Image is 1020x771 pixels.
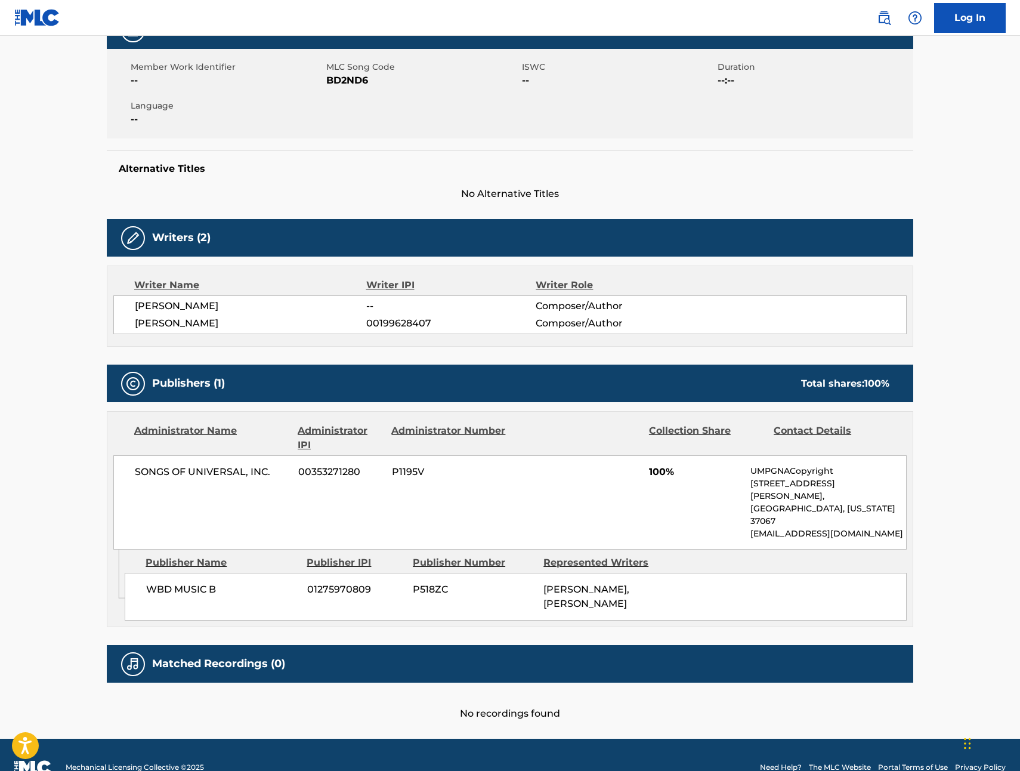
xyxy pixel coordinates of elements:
span: No Alternative Titles [107,187,913,201]
div: Administrator Name [134,424,289,452]
img: Matched Recordings [126,657,140,671]
span: 01275970809 [307,582,404,597]
span: -- [131,73,323,88]
img: Writers [126,231,140,245]
span: BD2ND6 [326,73,519,88]
p: UMPGNACopyright [750,465,906,477]
span: Member Work Identifier [131,61,323,73]
a: Public Search [872,6,896,30]
div: Publisher Name [146,556,298,570]
span: 00199628407 [366,316,536,331]
h5: Matched Recordings (0) [152,657,285,671]
div: Publisher IPI [307,556,404,570]
p: [GEOGRAPHIC_DATA], [US_STATE] 37067 [750,502,906,528]
p: [STREET_ADDRESS][PERSON_NAME], [750,477,906,502]
iframe: Chat Widget [960,714,1020,771]
div: Help [903,6,927,30]
div: Writer IPI [366,278,536,292]
span: ISWC [522,61,715,73]
p: [EMAIL_ADDRESS][DOMAIN_NAME] [750,528,906,540]
span: 00353271280 [298,465,383,479]
span: -- [366,299,536,313]
span: Duration [718,61,910,73]
span: P1195V [392,465,508,479]
div: Dra [964,726,971,761]
div: Contact Details [774,424,889,452]
span: Composer/Author [536,299,690,313]
img: search [877,11,891,25]
span: WBD MUSIC B [146,582,298,597]
span: [PERSON_NAME] [135,316,366,331]
div: No recordings found [107,683,913,721]
span: -- [131,112,323,127]
div: Collection Share [649,424,765,452]
div: Writer Role [536,278,690,292]
span: -- [522,73,715,88]
img: Publishers [126,377,140,391]
img: help [908,11,922,25]
span: 100 % [864,378,889,389]
span: MLC Song Code [326,61,519,73]
div: Total shares: [801,377,889,391]
div: Administrator Number [391,424,507,452]
div: Represented Writers [543,556,665,570]
h5: Alternative Titles [119,163,901,175]
div: Chatt-widget [960,714,1020,771]
span: [PERSON_NAME], [PERSON_NAME] [543,584,629,609]
img: MLC Logo [14,9,60,26]
a: Log In [934,3,1006,33]
span: Language [131,100,323,112]
h5: Publishers (1) [152,377,225,390]
span: Composer/Author [536,316,690,331]
div: Administrator IPI [298,424,382,452]
span: [PERSON_NAME] [135,299,366,313]
span: 100% [649,465,741,479]
div: Writer Name [134,278,366,292]
span: SONGS OF UNIVERSAL, INC. [135,465,289,479]
span: P518ZC [413,582,534,597]
div: Publisher Number [413,556,534,570]
span: --:-- [718,73,910,88]
h5: Writers (2) [152,231,211,245]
